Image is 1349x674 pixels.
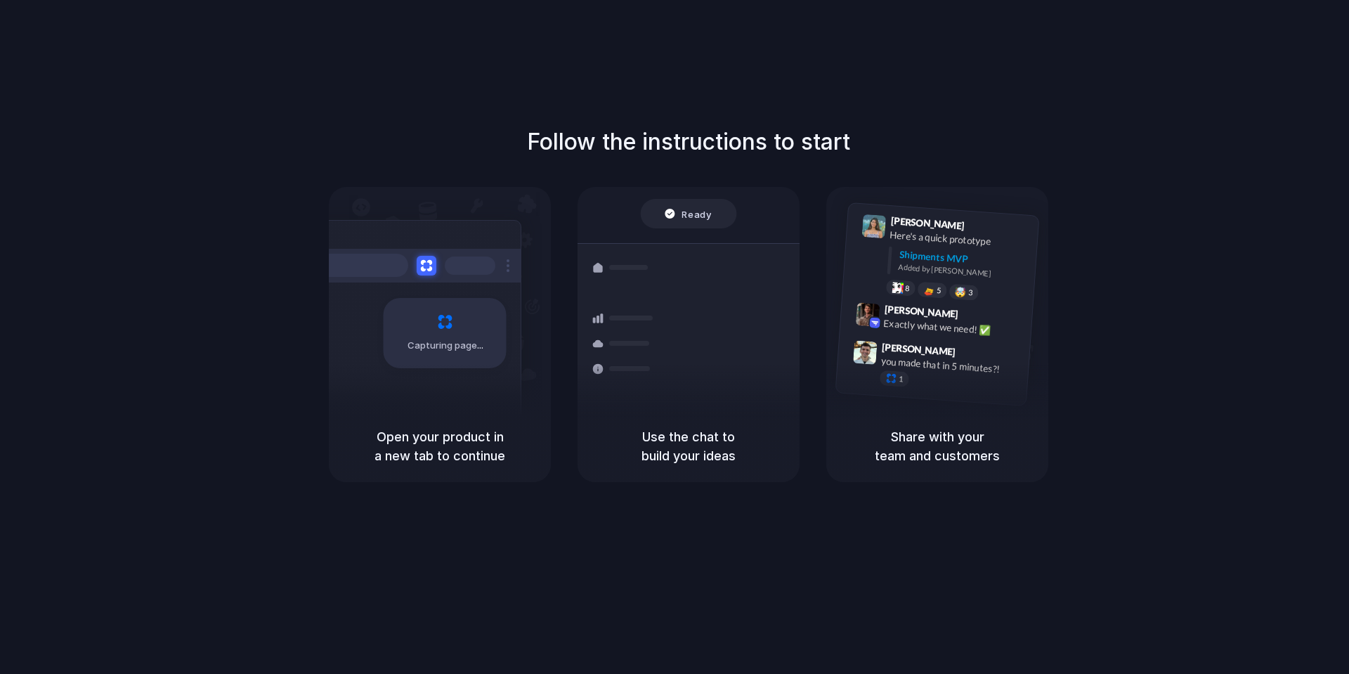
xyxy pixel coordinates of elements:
span: 8 [905,284,910,292]
span: [PERSON_NAME] [890,213,965,233]
span: [PERSON_NAME] [882,339,956,359]
span: Capturing page [408,339,485,353]
span: 1 [899,375,904,382]
span: Ready [682,207,712,221]
div: Shipments MVP [899,247,1029,270]
h5: Use the chat to build your ideas [594,427,783,465]
span: 9:42 AM [963,308,991,325]
div: 🤯 [955,287,967,297]
div: Here's a quick prototype [889,227,1030,251]
span: 3 [968,288,973,296]
span: 5 [937,286,941,294]
h1: Follow the instructions to start [527,125,850,159]
div: you made that in 5 minutes?! [880,354,1021,377]
h5: Open your product in a new tab to continue [346,427,534,465]
div: Added by [PERSON_NAME] [898,261,1027,281]
span: 9:47 AM [960,346,989,363]
h5: Share with your team and customers [843,427,1031,465]
span: 9:41 AM [969,219,998,236]
span: [PERSON_NAME] [884,301,958,321]
div: Exactly what we need! ✅ [883,316,1024,339]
